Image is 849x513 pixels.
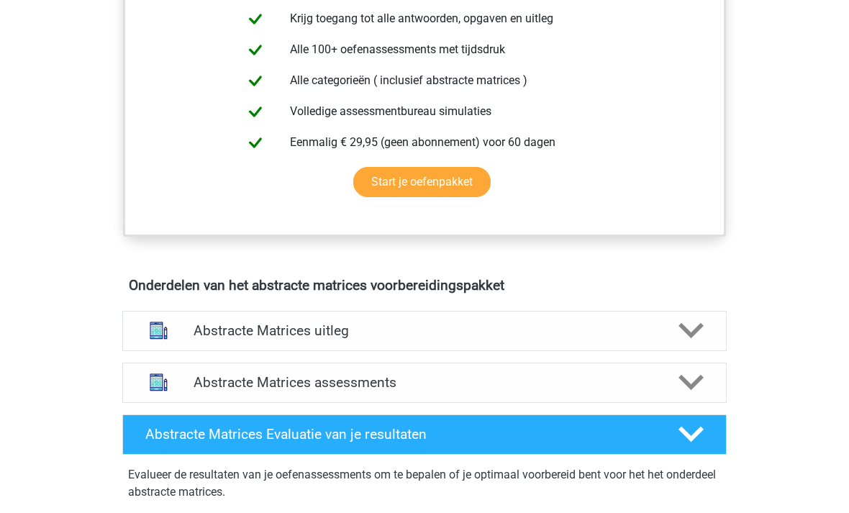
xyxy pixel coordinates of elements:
a: uitleg Abstracte Matrices uitleg [117,311,732,351]
h4: Abstracte Matrices uitleg [194,322,655,339]
a: Abstracte Matrices Evaluatie van je resultaten [117,414,732,455]
a: Start je oefenpakket [353,167,491,197]
h4: Abstracte Matrices assessments [194,374,655,391]
img: abstracte matrices assessments [140,364,177,401]
h4: Abstracte Matrices Evaluatie van je resultaten [145,426,655,442]
img: abstracte matrices uitleg [140,312,177,349]
a: assessments Abstracte Matrices assessments [117,363,732,403]
p: Evalueer de resultaten van je oefenassessments om te bepalen of je optimaal voorbereid bent voor ... [128,466,721,501]
h4: Onderdelen van het abstracte matrices voorbereidingspakket [129,277,720,294]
